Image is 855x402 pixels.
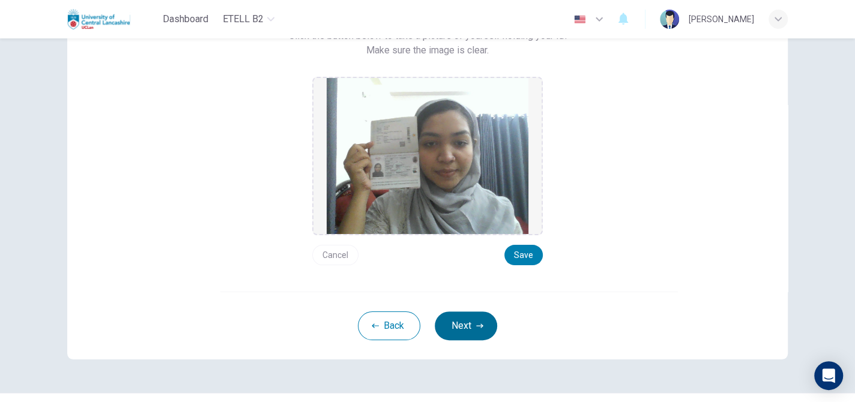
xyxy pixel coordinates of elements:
[223,12,264,26] span: eTELL B2
[218,8,279,30] button: eTELL B2
[366,43,489,58] span: Make sure the image is clear.
[312,245,358,265] button: Cancel
[689,12,754,26] div: [PERSON_NAME]
[158,8,213,30] button: Dashboard
[504,245,543,265] button: Save
[572,15,587,24] img: en
[435,311,497,340] button: Next
[814,361,843,390] div: Open Intercom Messenger
[163,12,208,26] span: Dashboard
[327,78,528,234] img: preview screemshot
[67,7,130,31] img: Uclan logo
[67,7,158,31] a: Uclan logo
[660,10,679,29] img: Profile picture
[358,311,420,340] button: Back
